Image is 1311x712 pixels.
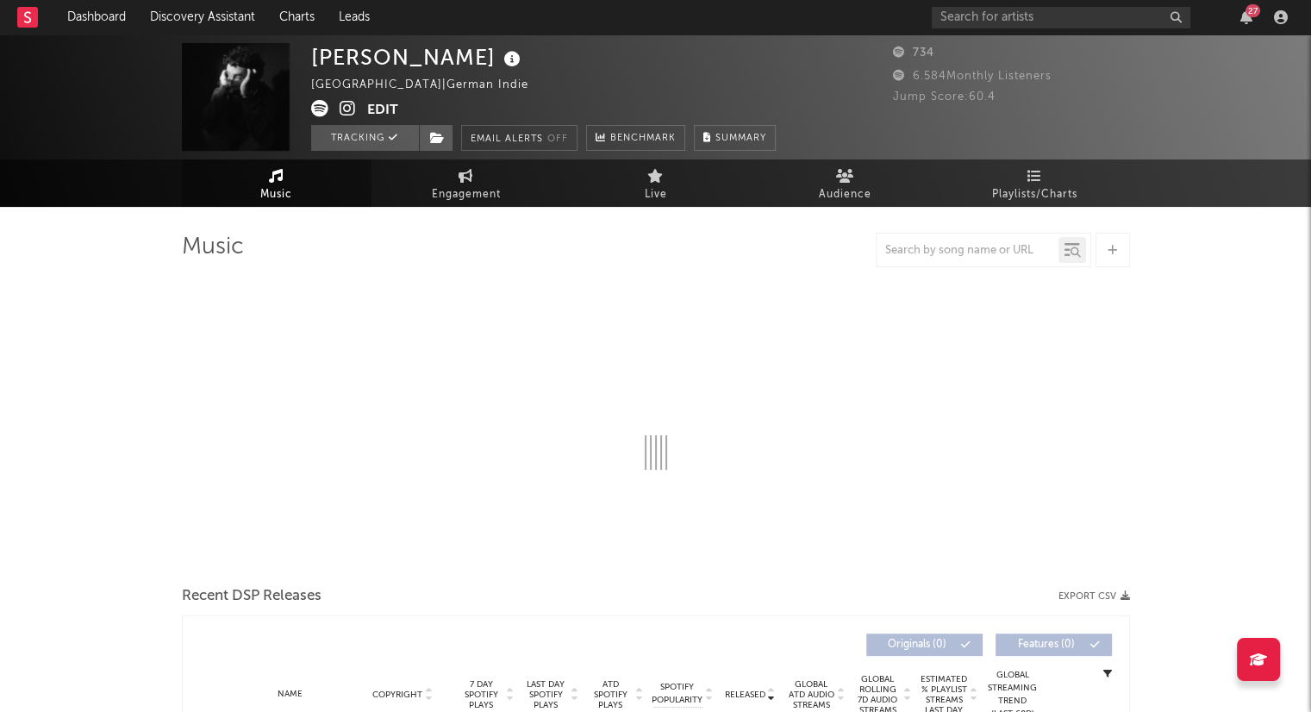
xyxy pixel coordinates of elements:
[561,159,751,207] a: Live
[1058,591,1130,602] button: Export CSV
[932,7,1190,28] input: Search for artists
[893,91,996,103] span: Jump Score: 60.4
[652,681,702,707] span: Spotify Popularity
[311,43,525,72] div: [PERSON_NAME]
[940,159,1130,207] a: Playlists/Charts
[372,690,422,700] span: Copyright
[1007,640,1086,650] span: Features ( 0 )
[260,184,292,205] span: Music
[311,75,548,96] div: [GEOGRAPHIC_DATA] | German Indie
[725,690,765,700] span: Released
[788,679,835,710] span: Global ATD Audio Streams
[461,125,577,151] button: Email AlertsOff
[694,125,776,151] button: Summary
[586,125,685,151] a: Benchmark
[819,184,871,205] span: Audience
[751,159,940,207] a: Audience
[367,100,398,122] button: Edit
[547,134,568,144] em: Off
[1240,10,1252,24] button: 27
[645,184,667,205] span: Live
[1245,4,1260,17] div: 27
[182,159,371,207] a: Music
[610,128,676,149] span: Benchmark
[432,184,501,205] span: Engagement
[893,71,1052,82] span: 6.584 Monthly Listeners
[877,640,957,650] span: Originals ( 0 )
[992,184,1077,205] span: Playlists/Charts
[459,679,504,710] span: 7 Day Spotify Plays
[866,634,983,656] button: Originals(0)
[371,159,561,207] a: Engagement
[588,679,634,710] span: ATD Spotify Plays
[715,134,766,143] span: Summary
[893,47,934,59] span: 734
[877,244,1058,258] input: Search by song name or URL
[311,125,419,151] button: Tracking
[523,679,569,710] span: Last Day Spotify Plays
[996,634,1112,656] button: Features(0)
[182,586,322,607] span: Recent DSP Releases
[234,688,347,701] div: Name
